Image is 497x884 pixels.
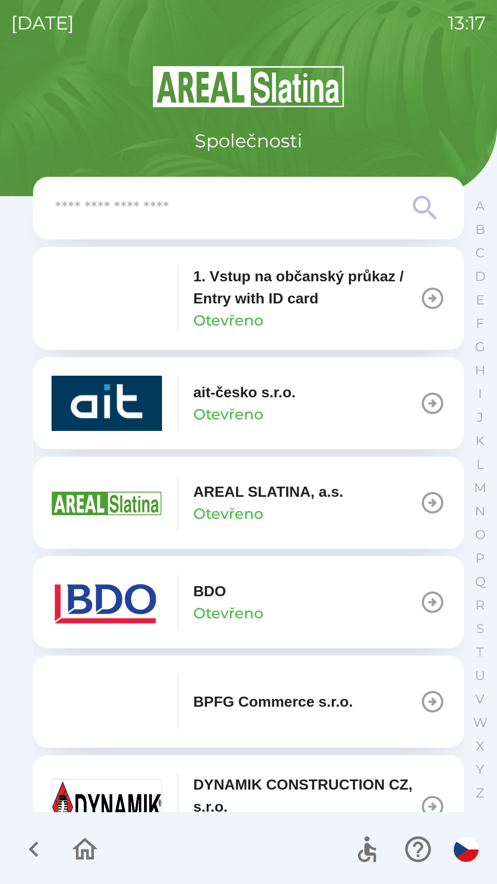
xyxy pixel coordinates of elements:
[476,785,484,801] p: Z
[468,758,491,781] button: Y
[193,691,353,713] p: BPFG Commerce s.r.o.
[52,575,162,630] img: ae7449ef-04f1-48ed-85b5-e61960c78b50.png
[11,9,74,37] p: [DATE]
[195,127,302,155] p: Společnosti
[193,602,263,624] p: Otevřeno
[52,779,162,834] img: 9aa1c191-0426-4a03-845b-4981a011e109.jpeg
[468,429,491,453] button: K
[468,547,491,570] button: P
[468,335,491,359] button: G
[468,382,491,406] button: I
[193,503,263,525] p: Otevřeno
[52,376,162,431] img: 40b5cfbb-27b1-4737-80dc-99d800fbabba.png
[478,386,482,402] p: I
[468,288,491,312] button: E
[193,773,420,818] p: DYNAMIK CONSTRUCTION CZ, s.r.o.
[33,357,464,449] button: ait-česko s.r.o.Otevřeno
[468,687,491,711] button: V
[468,593,491,617] button: R
[475,362,485,378] p: H
[475,503,485,519] p: N
[475,198,485,214] p: A
[474,480,486,496] p: M
[475,550,485,566] p: P
[468,734,491,758] button: X
[468,265,491,288] button: D
[193,403,263,425] p: Otevřeno
[476,762,484,778] p: Y
[52,271,162,326] img: 93ea42ec-2d1b-4d6e-8f8a-bdbb4610bcc3.png
[475,527,485,543] p: O
[468,241,491,265] button: C
[475,691,485,707] p: V
[33,247,464,350] button: 1. Vstup na občanský průkaz / Entry with ID cardOtevřeno
[476,292,485,308] p: E
[193,381,295,403] p: ait-česko s.r.o.
[468,570,491,593] button: Q
[475,597,485,613] p: R
[193,265,420,309] p: 1. Vstup na občanský průkaz / Entry with ID card
[477,409,483,425] p: J
[468,523,491,547] button: O
[468,781,491,805] button: Z
[468,312,491,335] button: F
[33,556,464,648] button: BDOOtevřeno
[468,359,491,382] button: H
[475,433,485,449] p: K
[468,617,491,640] button: S
[476,644,484,660] p: T
[193,309,263,331] p: Otevřeno
[476,315,484,331] p: F
[476,738,484,754] p: X
[468,640,491,664] button: T
[33,457,464,549] button: AREAL SLATINA, a.s.Otevřeno
[468,476,491,500] button: M
[52,475,162,530] img: aad3f322-fb90-43a2-be23-5ead3ef36ce5.png
[193,580,226,602] p: BDO
[468,711,491,734] button: W
[475,574,485,590] p: Q
[468,664,491,687] button: U
[468,194,491,218] button: A
[476,621,484,637] p: S
[468,406,491,429] button: J
[475,245,485,261] p: C
[476,456,484,472] p: L
[475,668,485,684] p: U
[33,656,464,748] button: BPFG Commerce s.r.o.
[193,481,343,503] p: AREAL SLATINA, a.s.
[33,755,464,858] button: DYNAMIK CONSTRUCTION CZ, s.r.o.Otevřeno
[52,674,162,729] img: f3b1b367-54a7-43c8-9d7e-84e812667233.png
[448,9,486,37] p: 13:17
[473,715,487,731] p: W
[475,221,485,238] p: B
[454,837,479,862] img: cs flag
[468,218,491,241] button: B
[475,268,485,285] p: D
[468,453,491,476] button: L
[33,64,464,109] img: Logo
[468,500,491,523] button: N
[475,339,485,355] p: G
